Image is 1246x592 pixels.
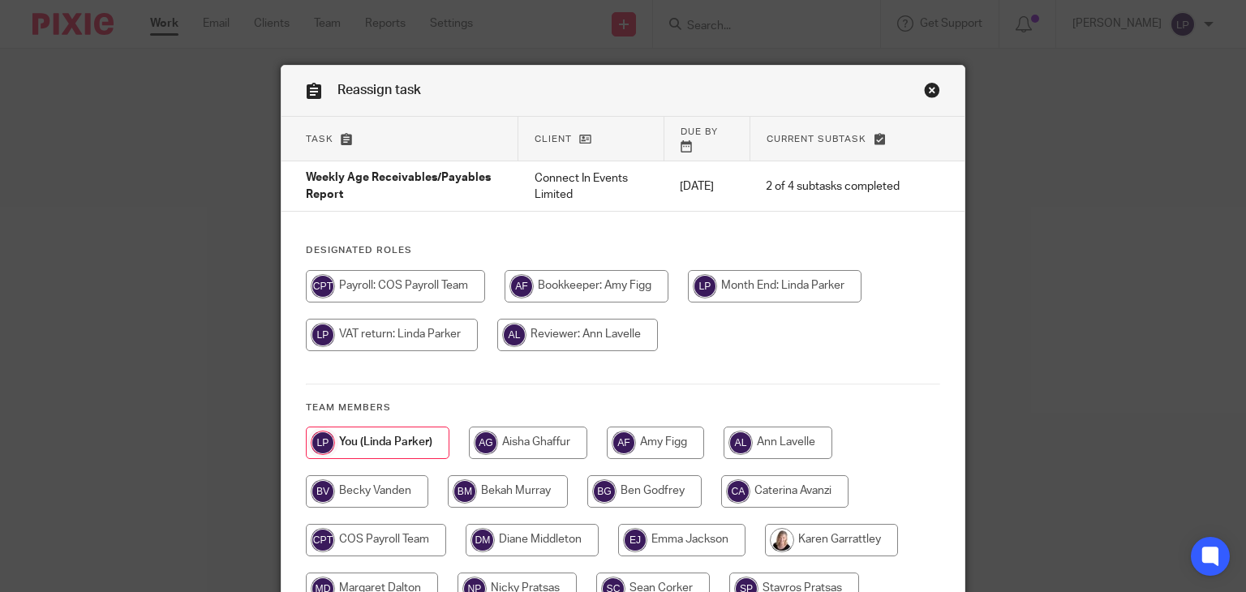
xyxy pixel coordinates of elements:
span: Task [306,135,333,144]
td: 2 of 4 subtasks completed [750,161,916,212]
span: Weekly Age Receivables/Payables Report [306,173,491,201]
span: Reassign task [337,84,421,97]
a: Close this dialog window [924,82,940,104]
span: Due by [681,127,718,136]
p: [DATE] [680,178,733,195]
span: Current subtask [767,135,866,144]
p: Connect In Events Limited [535,170,648,204]
h4: Team members [306,401,941,414]
span: Client [535,135,572,144]
h4: Designated Roles [306,244,941,257]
